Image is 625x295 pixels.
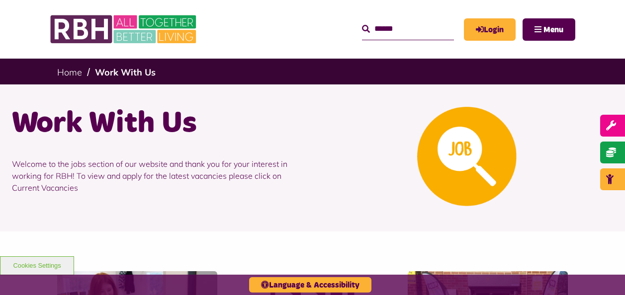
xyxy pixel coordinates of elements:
button: Language & Accessibility [249,277,371,293]
iframe: Netcall Web Assistant for live chat [580,250,625,295]
img: RBH [50,10,199,49]
a: Work With Us [95,67,156,78]
button: Navigation [523,18,575,41]
img: Looking For A Job [417,107,517,206]
a: MyRBH [464,18,516,41]
span: Menu [543,26,563,34]
h1: Work With Us [12,104,305,143]
p: Welcome to the jobs section of our website and thank you for your interest in working for RBH! To... [12,143,305,209]
a: Home [57,67,82,78]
